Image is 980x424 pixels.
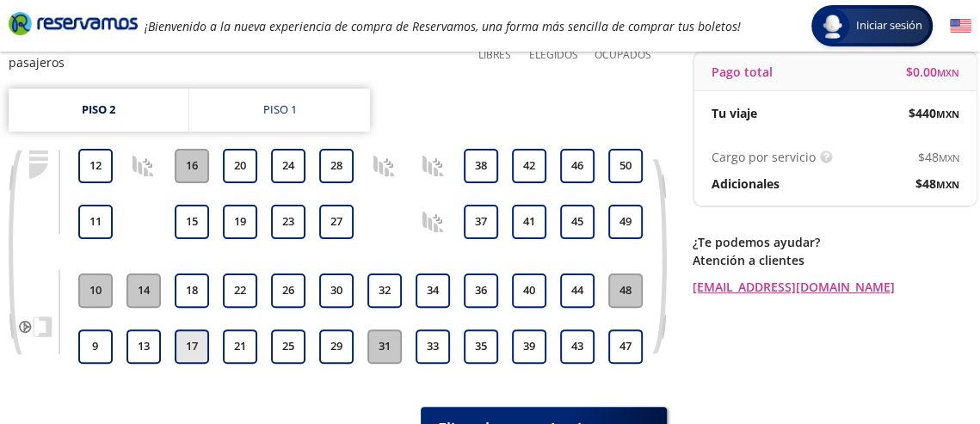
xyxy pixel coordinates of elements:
button: 24 [271,149,305,183]
a: [EMAIL_ADDRESS][DOMAIN_NAME] [693,278,977,296]
button: 34 [416,273,450,308]
button: 48 [608,273,643,308]
button: 12 [78,149,113,183]
button: 49 [608,205,643,239]
button: 13 [126,329,161,364]
button: 17 [175,329,209,364]
button: 43 [560,329,595,364]
button: English [950,15,971,37]
button: 46 [560,149,595,183]
button: 38 [464,149,498,183]
a: Brand Logo [9,10,138,41]
button: 9 [78,329,113,364]
button: 40 [512,273,546,308]
i: Brand Logo [9,10,138,36]
button: 33 [416,329,450,364]
button: 20 [223,149,257,183]
button: 22 [223,273,257,308]
span: $ 440 [909,104,959,122]
button: 18 [175,273,209,308]
button: 16 [175,149,209,183]
button: 42 [512,149,546,183]
p: ¿Te podemos ayudar? [693,233,977,251]
span: $ 48 [915,175,959,193]
small: MXN [939,151,959,164]
button: 45 [560,205,595,239]
span: Iniciar sesión [849,17,929,34]
button: 25 [271,329,305,364]
em: ¡Bienvenido a la nueva experiencia de compra de Reservamos, una forma más sencilla de comprar tus... [145,18,741,34]
button: 32 [367,273,402,308]
button: 37 [464,205,498,239]
button: 27 [319,205,354,239]
p: Pago total [712,63,773,81]
small: MXN [936,108,959,120]
button: 28 [319,149,354,183]
p: Tu viaje [712,104,757,122]
span: $ 0.00 [906,63,959,81]
button: 11 [78,205,113,239]
button: 31 [367,329,402,364]
button: 41 [512,205,546,239]
div: Piso 1 [263,101,297,119]
button: 19 [223,205,257,239]
a: Piso 1 [189,89,370,132]
p: Cargo por servicio [712,148,816,166]
button: 14 [126,273,161,308]
button: 23 [271,205,305,239]
button: 36 [464,273,498,308]
span: $ 48 [918,148,959,166]
button: 47 [608,329,643,364]
button: 29 [319,329,354,364]
small: MXN [937,66,959,79]
p: Adicionales [712,175,780,193]
p: Atención a clientes [693,251,977,269]
button: 21 [223,329,257,364]
button: 15 [175,205,209,239]
button: 50 [608,149,643,183]
button: 39 [512,329,546,364]
button: 10 [78,273,113,308]
p: Elige los asientos que necesites, en seguida te solicitaremos los datos de los pasajeros [9,35,457,71]
small: MXN [936,178,959,191]
button: 26 [271,273,305,308]
button: 30 [319,273,354,308]
button: 35 [464,329,498,364]
a: Piso 2 [9,89,188,132]
button: 44 [560,273,595,308]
